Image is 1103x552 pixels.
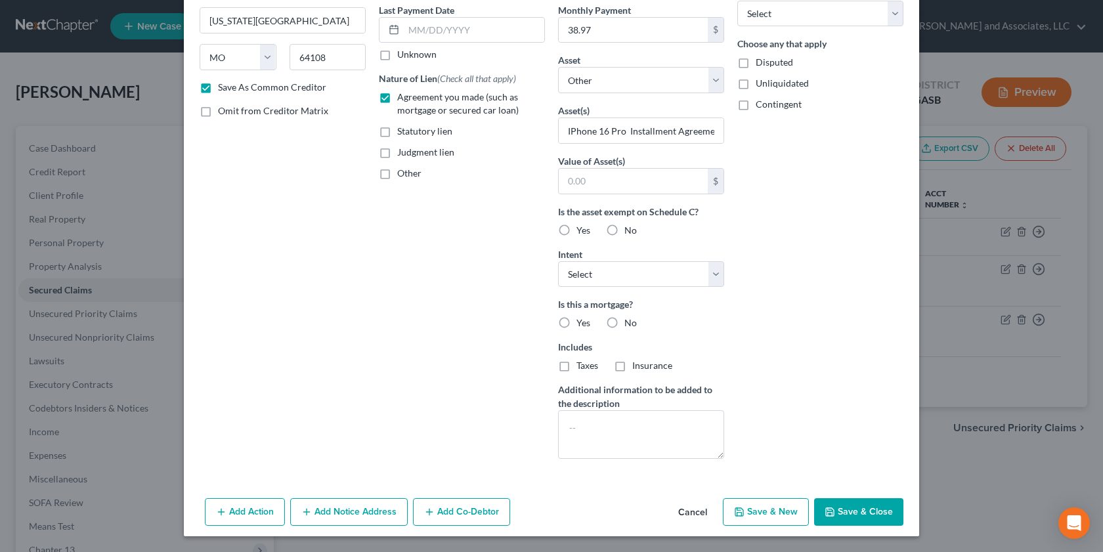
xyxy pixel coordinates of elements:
label: Save As Common Creditor [218,81,326,94]
label: Is this a mortgage? [558,297,724,311]
input: Enter city... [200,8,365,33]
div: $ [708,169,724,194]
span: No [624,224,637,236]
span: Yes [576,224,590,236]
span: Other [397,167,422,179]
button: Add Action [205,498,285,526]
span: No [624,317,637,328]
label: Choose any that apply [737,37,903,51]
button: Save & New [723,498,809,526]
span: Statutory lien [397,125,452,137]
input: 0.00 [559,169,708,194]
span: Yes [576,317,590,328]
span: Taxes [576,360,598,371]
div: $ [708,18,724,43]
label: Last Payment Date [379,3,454,17]
label: Is the asset exempt on Schedule C? [558,205,724,219]
label: Value of Asset(s) [558,154,625,168]
div: Open Intercom Messenger [1058,507,1090,539]
span: Asset [558,54,580,66]
span: Unliquidated [756,77,809,89]
button: Save & Close [814,498,903,526]
label: Monthly Payment [558,3,631,17]
button: Cancel [668,499,718,526]
label: Nature of Lien [379,72,516,85]
label: Asset(s) [558,104,590,117]
label: Additional information to be added to the description [558,383,724,410]
button: Add Co-Debtor [413,498,510,526]
button: Add Notice Address [290,498,408,526]
span: Contingent [756,98,802,110]
span: Disputed [756,56,793,68]
input: MM/DD/YYYY [404,18,544,43]
span: Omit from Creditor Matrix [218,105,328,116]
label: Unknown [397,48,437,61]
label: Includes [558,340,724,354]
span: Judgment lien [397,146,454,158]
span: Insurance [632,360,672,371]
input: Specify... [559,118,724,143]
input: 0.00 [559,18,708,43]
input: Enter zip... [290,44,366,70]
label: Intent [558,247,582,261]
span: (Check all that apply) [437,73,516,84]
span: Agreement you made (such as mortgage or secured car loan) [397,91,519,116]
